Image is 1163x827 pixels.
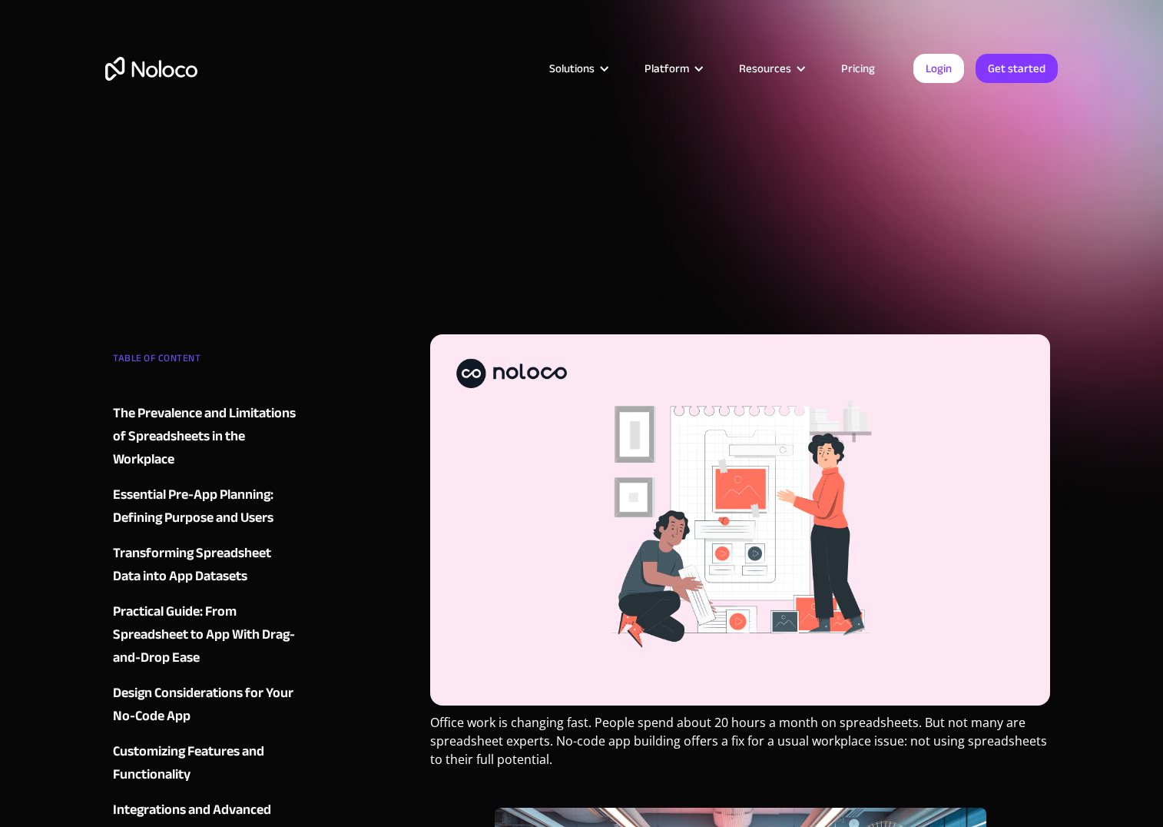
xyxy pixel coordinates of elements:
div: Platform [644,58,689,78]
a: Essential Pre-App Planning: Defining Purpose and Users [113,483,299,530]
div: Platform [625,58,720,78]
a: The Prevalence and Limitations of Spreadsheets in the Workplace [113,402,299,471]
a: Transforming Spreadsheet Data into App Datasets [113,542,299,588]
a: Get started [976,54,1058,83]
a: Customizing Features and Functionality [113,740,299,786]
div: Solutions [549,58,595,78]
div: Resources [739,58,791,78]
div: TABLE OF CONTENT [113,347,299,377]
div: Resources [720,58,822,78]
a: home [105,57,197,81]
a: Design Considerations for Your No-Code App [113,682,299,728]
a: Pricing [822,58,894,78]
div: Solutions [530,58,625,78]
a: Login [913,54,964,83]
p: Office work is changing fast. People spend about 20 hours a month on spreadsheets. But not many a... [430,713,1050,780]
a: Practical Guide: From Spreadsheet to App With Drag-and-Drop Ease [113,600,299,669]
